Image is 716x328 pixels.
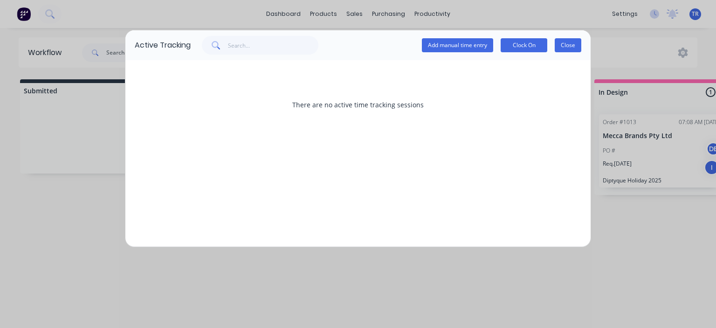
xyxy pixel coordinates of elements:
[555,38,581,52] button: Close
[228,36,319,55] input: Search...
[501,38,547,52] button: Clock On
[135,70,581,140] div: There are no active time tracking sessions
[422,38,493,52] button: Add manual time entry
[135,40,191,51] div: Active Tracking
